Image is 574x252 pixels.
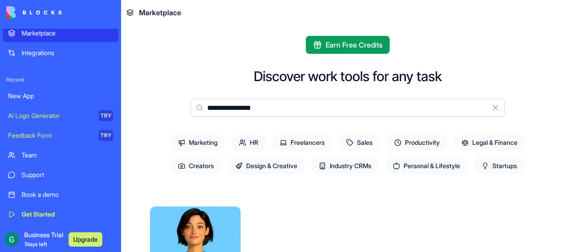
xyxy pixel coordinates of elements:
div: Get Started [22,210,113,219]
span: Recent [3,76,118,83]
a: Support [3,166,118,184]
span: Business Trial [24,230,63,248]
a: AI Logo GeneratorTRY [3,107,118,125]
span: Design & Creative [228,158,304,174]
a: Feedback FormTRY [3,126,118,144]
div: New App [8,91,113,100]
span: Startups [474,158,524,174]
span: Sales [339,135,380,151]
span: Productivity [387,135,447,151]
div: AI Logo Generator [8,111,92,120]
span: Industry CRMs [312,158,378,174]
span: Freelancers [273,135,332,151]
span: Personal & Lifestyle [386,158,467,174]
div: TRY [99,110,113,121]
div: Team [22,151,113,160]
span: Earn Free Credits [326,39,383,50]
div: Integrations [22,48,113,57]
span: HR [232,135,265,151]
a: Get Started [3,205,118,223]
span: Legal & Finance [454,135,525,151]
a: Integrations [3,44,118,62]
div: Book a demo [22,190,113,199]
button: Upgrade [69,232,102,247]
span: 7 days left [24,241,47,248]
img: logo [6,6,62,19]
h2: Discover work tools for any task [254,68,442,84]
span: Creators [171,158,221,174]
div: TRY [99,130,113,141]
span: Marketing [171,135,225,151]
button: Clear [487,99,504,117]
a: Book a demo [3,186,118,204]
div: Support [22,170,113,179]
div: Marketplace [22,29,113,38]
button: Earn Free Credits [306,36,390,54]
a: Marketplace [3,24,118,42]
a: Team [3,146,118,164]
span: Marketplace [139,7,181,18]
img: ACg8ocIUnfeN8zsqf7zTIl5S_cEeI0faD9gZTJU8D9V4xDLv_J4q_A=s96-c [4,232,19,247]
a: New App [3,87,118,105]
div: Feedback Form [8,131,92,140]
